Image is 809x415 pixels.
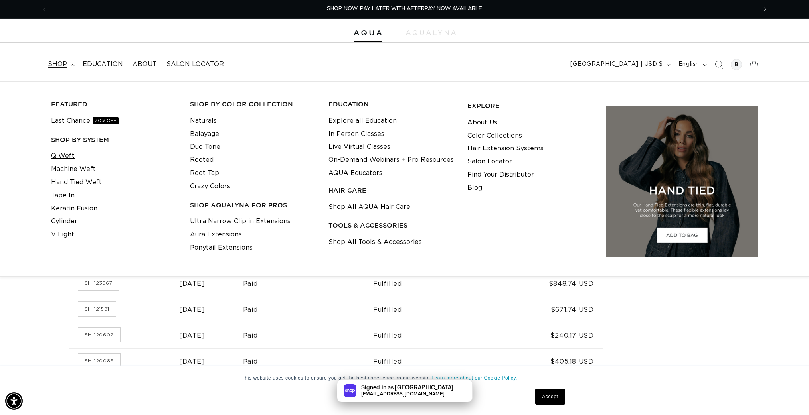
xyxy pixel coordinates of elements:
[710,56,728,73] summary: Search
[78,302,116,316] a: Order number SH-121581
[190,153,214,167] a: Rooted
[467,142,544,155] a: Hair Extension Systems
[570,60,663,69] span: [GEOGRAPHIC_DATA] | USD $
[78,276,119,290] a: Order number SH-123567
[566,57,674,72] button: [GEOGRAPHIC_DATA] | USD $
[328,153,454,167] a: On-Demand Webinars + Pro Resources
[190,180,230,193] a: Crazy Colors
[133,60,157,69] span: About
[48,60,67,69] span: shop
[328,114,397,128] a: Explore all Education
[179,307,205,313] time: [DATE]
[162,55,229,73] a: Salon Locator
[467,102,594,110] h3: EXPLORE
[373,348,496,374] td: Fulfilled
[36,2,53,17] button: Previous announcement
[678,60,699,69] span: English
[496,323,602,348] td: $240.17 USD
[51,176,102,189] a: Hand Tied Weft
[190,100,316,108] h3: Shop by Color Collection
[78,354,120,368] a: Order number SH-120086
[190,128,219,141] a: Balayage
[373,323,496,348] td: Fulfilled
[328,100,455,108] h3: EDUCATION
[166,60,224,69] span: Salon Locator
[328,221,455,230] h3: TOOLS & ACCESSORIES
[496,348,602,374] td: $405.18 USD
[243,271,373,297] td: Paid
[373,271,496,297] td: Fulfilled
[756,2,774,17] button: Next announcement
[128,55,162,73] a: About
[496,297,602,323] td: $671.74 USD
[327,6,482,11] span: SHOP NOW. PAY LATER WITH AFTERPAY NOW AVAILABLE
[51,136,178,144] h3: SHOP BY SYSTEM
[328,140,390,153] a: Live Virtual Classes
[51,189,75,202] a: Tape In
[5,392,23,410] div: Accessibility Menu
[190,228,242,241] a: Aura Extensions
[467,155,512,168] a: Salon Locator
[674,57,710,72] button: English
[467,116,497,129] a: About Us
[93,117,119,124] span: 30% OFF
[496,271,602,297] td: $848.74 USD
[51,202,97,215] a: Keratin Fusion
[190,167,219,180] a: Root Tap
[406,30,456,35] img: aqualyna.com
[78,328,120,342] a: Order number SH-120602
[467,129,522,142] a: Color Collections
[51,163,96,176] a: Machine Weft
[467,181,482,195] a: Blog
[243,297,373,323] td: Paid
[179,332,205,339] time: [DATE]
[190,201,316,209] h3: Shop AquaLyna for Pros
[328,236,422,249] a: Shop All Tools & Accessories
[431,375,517,381] a: Learn more about our Cookie Policy.
[373,297,496,323] td: Fulfilled
[354,30,382,36] img: Aqua Hair Extensions
[190,241,253,254] a: Ponytail Extensions
[328,128,384,141] a: In Person Classes
[190,140,220,153] a: Duo Tone
[51,100,178,108] h3: FEATURED
[328,186,455,195] h3: HAIR CARE
[243,348,373,374] td: Paid
[242,374,568,382] p: This website uses cookies to ensure you get the best experience on our website.
[179,281,205,287] time: [DATE]
[328,167,382,180] a: AQUA Educators
[190,215,291,228] a: Ultra Narrow Clip in Extensions
[51,149,75,163] a: Q Weft
[43,55,78,73] summary: shop
[78,55,128,73] a: Education
[83,60,123,69] span: Education
[328,201,410,214] a: Shop All AQUA Hair Care
[243,323,373,348] td: Paid
[467,168,534,181] a: Find Your Distributor
[51,114,119,128] a: Last Chance30% OFF
[51,228,74,241] a: V Light
[51,215,77,228] a: Cylinder
[190,114,217,128] a: Naturals
[179,358,205,365] time: [DATE]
